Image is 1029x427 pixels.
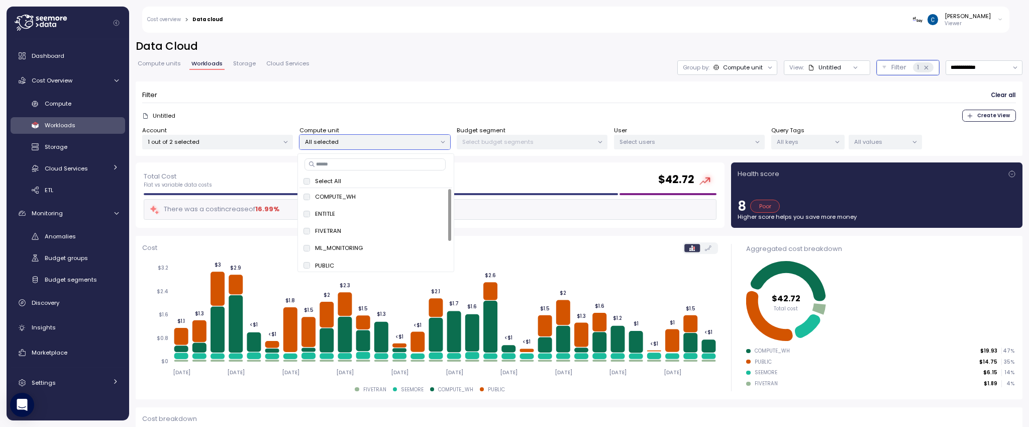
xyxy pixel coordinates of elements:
span: ETL [45,186,53,194]
p: Health score [738,169,779,179]
tspan: [DATE] [172,369,190,376]
span: Discovery [32,299,59,307]
a: Monitoring [11,203,125,223]
span: Insights [32,323,56,331]
p: Select budget segments [462,138,593,146]
tspan: <$1 [395,333,403,340]
tspan: $1.3 [195,310,204,317]
button: Collapse navigation [110,19,123,27]
tspan: $1 [633,320,638,327]
p: Total Cost [144,172,212,182]
p: 14 % [1002,369,1014,376]
p: $6.15 [983,369,997,376]
span: Storage [45,143,67,151]
tspan: $1.6 [467,303,477,310]
tspan: $0.8 [157,335,168,341]
img: 676124322ce2d31a078e3b71.PNG [912,14,923,25]
tspan: [DATE] [445,369,463,376]
p: $14.75 [979,359,997,366]
tspan: $42.72 [772,292,800,304]
p: All values [854,138,908,146]
a: Budget groups [11,250,125,267]
span: Cloud Services [45,164,88,173]
h2: Data Cloud [136,39,1022,54]
tspan: $2.4 [157,288,168,295]
a: Workloads [11,117,125,134]
img: ACg8ocIWNNZRvurKiyttdLZ7dBHR95BmGuuY9gpGXcvr5YuBFHYyOQ=s96-c [928,14,938,25]
tspan: $1.3 [377,311,386,317]
div: PUBLIC [315,262,334,270]
div: SEEMORE [755,369,777,376]
a: Cost overview [147,17,181,22]
p: Cost [142,243,157,253]
tspan: $2.9 [230,265,241,271]
tspan: $1.2 [613,315,622,321]
tspan: $2.3 [340,282,350,289]
p: Filter [891,62,906,72]
p: Filter [142,90,157,100]
p: 35 % [1002,359,1014,366]
tspan: [DATE] [336,369,354,376]
tspan: [DATE] [227,369,245,376]
tspan: $1.5 [685,305,695,312]
p: 4 % [1002,380,1014,387]
a: Storage [11,139,125,155]
button: Clear all [990,88,1016,103]
tspan: $2 [323,292,330,298]
tspan: $1.3 [577,313,586,319]
tspan: $1.5 [303,307,313,313]
div: Compute unit [723,63,763,71]
a: Dashboard [11,46,125,66]
div: There was a cost increase of [149,204,279,215]
div: FIVETRAN [315,227,341,235]
a: Settings [11,373,125,393]
span: Monitoring [32,209,63,217]
p: $19.93 [980,348,997,355]
a: Anomalies [11,228,125,245]
div: PUBLIC [488,386,505,393]
div: COMPUTE_WH [755,348,790,355]
tspan: $2.1 [431,288,440,295]
p: Select All [315,177,341,185]
span: Workloads [191,61,223,66]
tspan: <$1 [414,322,422,328]
div: ML_MONITORING [315,244,363,252]
tspan: $1 [670,319,675,326]
tspan: [DATE] [391,369,408,376]
span: Create View [977,110,1010,121]
a: ETL [11,182,125,198]
label: Compute unit [299,126,339,135]
tspan: $1.6 [159,311,168,318]
p: Cost breakdown [142,414,1016,424]
tspan: $1.6 [594,303,604,309]
span: Compute [45,100,71,108]
div: COMPUTE_WH [315,193,356,201]
a: Marketplace [11,343,125,363]
div: 16.99 % [255,204,279,214]
span: Cost Overview [32,76,72,84]
span: Dashboard [32,52,64,60]
p: All selected [305,138,436,146]
p: All keys [777,138,831,146]
tspan: [DATE] [282,369,299,376]
p: 1 [917,62,919,72]
span: Budget groups [45,254,88,262]
tspan: $2.6 [485,272,496,279]
div: PUBLIC [755,359,772,366]
tspan: <$1 [704,329,712,335]
label: Account [142,126,167,135]
p: Viewer [945,20,991,27]
div: COMPUTE_WH [438,386,473,393]
tspan: $0 [161,358,168,365]
span: Workloads [45,121,75,129]
p: 1 out of 2 selected [148,138,279,146]
p: View : [789,63,804,71]
label: Query Tags [771,126,804,135]
div: [PERSON_NAME] [945,12,991,20]
div: SEEMORE [401,386,424,393]
div: ENTITLE [315,210,335,218]
a: Compute [11,96,125,112]
tspan: $3 [214,262,221,268]
button: Filter1 [877,60,939,75]
tspan: $3.2 [158,265,168,271]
